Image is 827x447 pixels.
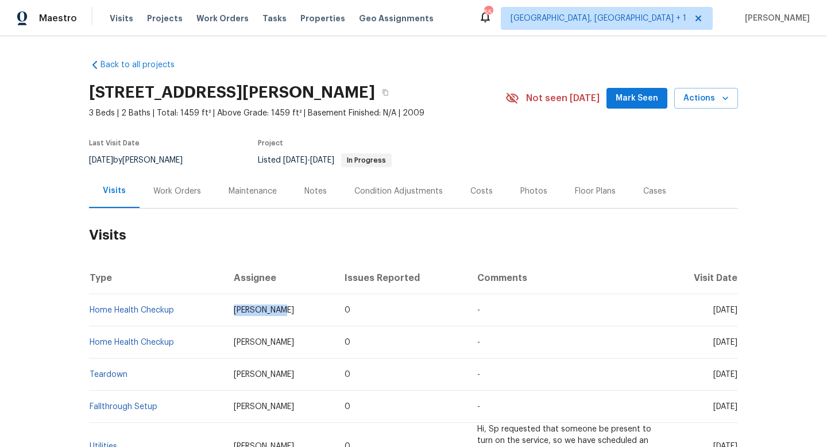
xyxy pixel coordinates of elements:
h2: Visits [89,209,738,262]
div: Costs [470,186,493,197]
div: Condition Adjustments [354,186,443,197]
span: - [477,403,480,411]
div: Floor Plans [575,186,616,197]
div: Photos [520,186,547,197]
span: Tasks [262,14,287,22]
span: [DATE] [310,156,334,164]
span: Visits [110,13,133,24]
div: Notes [304,186,327,197]
div: 55 [484,7,492,18]
div: Maintenance [229,186,277,197]
span: - [477,338,480,346]
a: Fallthrough Setup [90,403,157,411]
span: [DATE] [713,403,737,411]
div: by [PERSON_NAME] [89,153,196,167]
span: [DATE] [283,156,307,164]
span: 0 [345,338,350,346]
span: Mark Seen [616,91,658,106]
span: [PERSON_NAME] [234,338,294,346]
th: Type [89,262,225,294]
span: 3 Beds | 2 Baths | Total: 1459 ft² | Above Grade: 1459 ft² | Basement Finished: N/A | 2009 [89,107,505,119]
span: - [477,371,480,379]
span: [PERSON_NAME] [234,371,294,379]
span: [PERSON_NAME] [234,306,294,314]
span: [PERSON_NAME] [740,13,810,24]
a: Home Health Checkup [90,338,174,346]
th: Visit Date [663,262,738,294]
span: Not seen [DATE] [526,93,600,104]
span: Maestro [39,13,77,24]
span: Listed [258,156,392,164]
span: 0 [345,306,350,314]
span: - [477,306,480,314]
th: Comments [468,262,663,294]
span: [DATE] [713,306,737,314]
span: Projects [147,13,183,24]
span: Project [258,140,283,147]
div: Work Orders [153,186,201,197]
span: Last Visit Date [89,140,140,147]
span: Geo Assignments [359,13,434,24]
span: In Progress [342,157,391,164]
div: Visits [103,185,126,196]
th: Issues Reported [335,262,467,294]
span: Work Orders [196,13,249,24]
span: [DATE] [89,156,113,164]
span: [DATE] [713,371,737,379]
span: [GEOGRAPHIC_DATA], [GEOGRAPHIC_DATA] + 1 [511,13,686,24]
h2: [STREET_ADDRESS][PERSON_NAME] [89,87,375,98]
span: - [283,156,334,164]
div: Cases [643,186,666,197]
button: Mark Seen [606,88,667,109]
a: Home Health Checkup [90,306,174,314]
span: [PERSON_NAME] [234,403,294,411]
th: Assignee [225,262,336,294]
span: 0 [345,403,350,411]
span: Actions [683,91,729,106]
span: [DATE] [713,338,737,346]
button: Copy Address [375,82,396,103]
span: Properties [300,13,345,24]
a: Teardown [90,371,127,379]
button: Actions [674,88,738,109]
span: 0 [345,371,350,379]
a: Back to all projects [89,59,199,71]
